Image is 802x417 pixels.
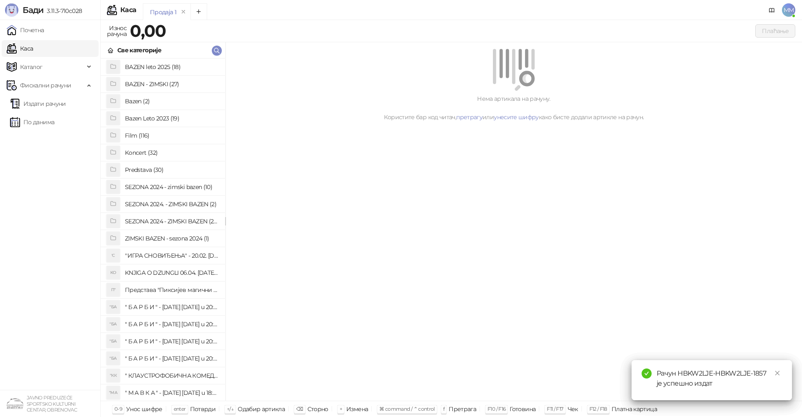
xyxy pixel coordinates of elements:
div: Нема артикала на рачуну. Користите бар код читач, или како бисте додали артикле на рачун. [236,94,792,122]
div: Рачун HBKW2LJE-HBKW2LJE-1857 је успешно издат [657,368,782,389]
h4: Bazen Leto 2023 (19) [125,112,218,125]
div: "МА [107,386,120,399]
h4: " Б А Р Б И " - [DATE] [DATE] u 20:00:00 [125,335,218,348]
div: Износ рачуна [105,23,128,39]
span: 0-9 [114,406,122,412]
h4: Koncert (32) [125,146,218,159]
a: Документација [765,3,779,17]
h4: ''ИГРА СНОВИЂЕЊА'' - 20.02. [DATE] u 19:00:00 [125,249,218,262]
a: По данима [10,114,54,130]
span: close [774,370,780,376]
div: grid [101,59,225,401]
button: remove [178,8,189,15]
strong: 0,00 [130,20,166,41]
a: Издати рачуни [10,95,66,112]
span: f [443,406,444,412]
span: Каталог [20,59,43,75]
h4: " Б А Р Б И " - [DATE] [DATE] u 20:00:00 [125,317,218,331]
h4: KNJIGA O DZUNGLI 06.04. [DATE] u 18:00:00 [125,266,218,279]
span: F10 / F16 [487,406,505,412]
span: enter [174,406,186,412]
img: Logo [5,3,18,17]
a: претрагу [456,113,482,121]
h4: " Б А Р Б И " - [DATE] [DATE] u 20:00:00 [125,352,218,365]
div: Све категорије [117,46,161,55]
div: Потврди [190,404,216,414]
div: "БА [107,335,120,348]
button: Плаћање [755,24,795,38]
h4: SEZONA 2024 - zimski bazen (10) [125,180,218,194]
div: П" [107,283,120,297]
div: 'С [107,249,120,262]
a: Почетна [7,22,44,38]
small: JAVNO PREDUZEĆE SPORTSKO KULTURNI CENTAR, OBRENOVAC [27,395,77,413]
div: Каса [120,7,136,13]
h4: Film (116) [125,129,218,142]
span: 3.11.3-710c028 [43,7,82,15]
h4: BAZEN - ZIMSKI (27) [125,77,218,91]
a: унесите шифру [494,113,539,121]
span: Бади [23,5,43,15]
span: Фискални рачуни [20,77,71,94]
h4: Predstava (30) [125,163,218,177]
img: 64x64-companyLogo-4a28e1f8-f217-46d7-badd-69a834a81aaf.png [7,395,23,412]
h4: SEZONA 2024. - ZIMSKI BAZEN (2) [125,197,218,211]
span: MM [782,3,795,17]
h4: Представа "Пиксијев магични шоу" 20.09. [DATE] u 12:00:00 [125,283,218,297]
div: Одабир артикла [238,404,285,414]
h4: Bazen (2) [125,95,218,108]
div: KO [107,266,120,279]
h4: " М А В К А " - [DATE] [DATE] u 18:00:00 [125,386,218,399]
span: F11 / F17 [547,406,563,412]
span: ↑/↓ [227,406,233,412]
div: Готовина [510,404,536,414]
div: Сторно [307,404,328,414]
span: ⌫ [296,406,303,412]
a: Close [773,368,782,378]
h4: ZIMSKI BAZEN - sezona 2024 (1) [125,232,218,245]
div: "БА [107,317,120,331]
button: Add tab [190,3,207,20]
span: F12 / F18 [589,406,607,412]
h4: SEZONA 2024 - ZIMSKI BAZEN (28) [125,215,218,228]
div: Унос шифре [126,404,162,414]
a: Каса [7,40,33,57]
span: + [340,406,342,412]
div: "БА [107,300,120,314]
span: ⌘ command / ⌃ control [379,406,435,412]
span: check-circle [642,368,652,379]
div: "КК [107,369,120,382]
div: Платна картица [612,404,657,414]
div: Чек [568,404,578,414]
h4: " Б А Р Б И " - [DATE] [DATE] u 20:00:00 [125,300,218,314]
div: "БА [107,352,120,365]
h4: BAZEN leto 2025 (18) [125,60,218,74]
div: Измена [346,404,368,414]
h4: " КЛАУСТРОФОБИЧНА КОМЕДИЈА"-[DATE] [DATE] u 20:00:00 [125,369,218,382]
div: Претрага [449,404,476,414]
div: Продаја 1 [150,8,176,17]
